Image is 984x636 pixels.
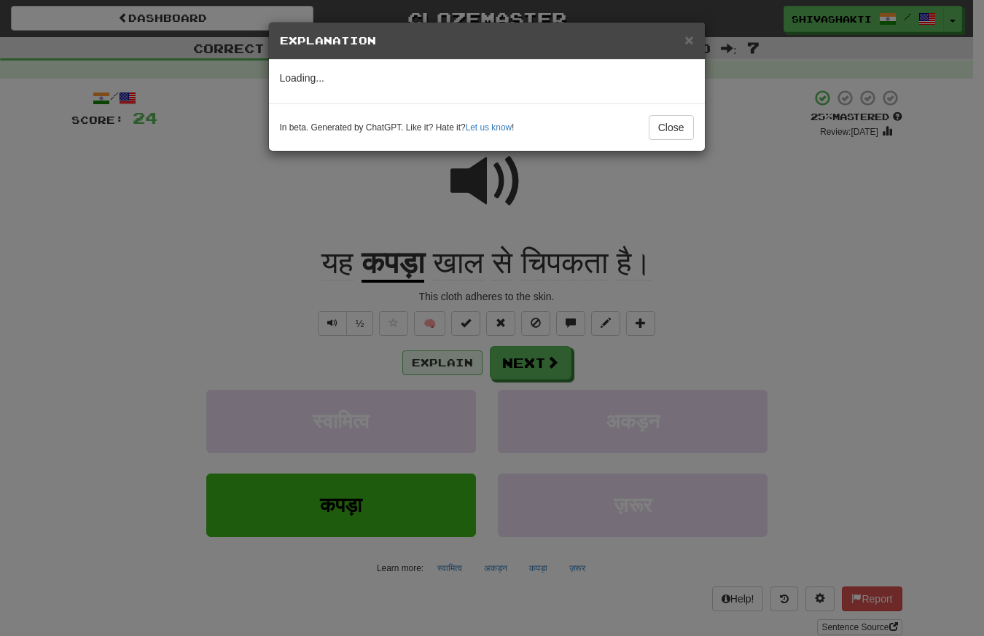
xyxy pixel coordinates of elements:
[280,34,694,48] h5: Explanation
[280,122,515,134] small: In beta. Generated by ChatGPT. Like it? Hate it? !
[466,122,512,133] a: Let us know
[684,31,693,48] span: ×
[280,71,694,85] p: Loading...
[684,32,693,47] button: Close
[649,115,694,140] button: Close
